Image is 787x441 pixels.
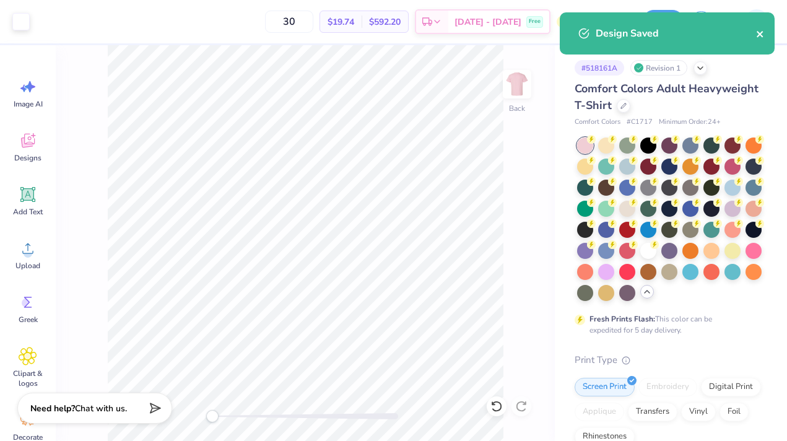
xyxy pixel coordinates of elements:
div: # 518161A [575,60,624,76]
div: Design Saved [596,26,756,41]
div: Revision 1 [630,60,687,76]
img: Back [505,72,529,97]
span: Clipart & logos [7,369,48,388]
span: Image AI [14,99,43,109]
div: Vinyl [681,403,716,421]
img: Haley Golab [744,9,769,34]
div: Accessibility label [206,410,219,422]
span: Minimum Order: 24 + [659,117,721,128]
div: Transfers [628,403,677,421]
a: HG [721,9,775,34]
span: Comfort Colors Adult Heavyweight T-Shirt [575,81,759,113]
span: Comfort Colors [575,117,620,128]
strong: Need help? [30,403,75,414]
span: Designs [14,153,41,163]
button: close [756,26,765,41]
div: Embroidery [638,378,697,396]
div: Digital Print [701,378,761,396]
div: Applique [575,403,624,421]
div: Back [509,103,525,114]
span: $19.74 [328,15,354,28]
input: – – [265,11,313,33]
span: Greek [19,315,38,325]
span: Free [529,17,541,26]
div: Print Type [575,353,762,367]
div: Screen Print [575,378,635,396]
span: [DATE] - [DATE] [454,15,521,28]
span: Chat with us. [75,403,127,414]
span: # C1717 [627,117,653,128]
span: $592.20 [369,15,401,28]
div: This color can be expedited for 5 day delivery. [589,313,742,336]
div: Foil [720,403,749,421]
strong: Fresh Prints Flash: [589,314,655,324]
input: Untitled Design [575,9,636,34]
span: Upload [15,261,40,271]
span: Add Text [13,207,43,217]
